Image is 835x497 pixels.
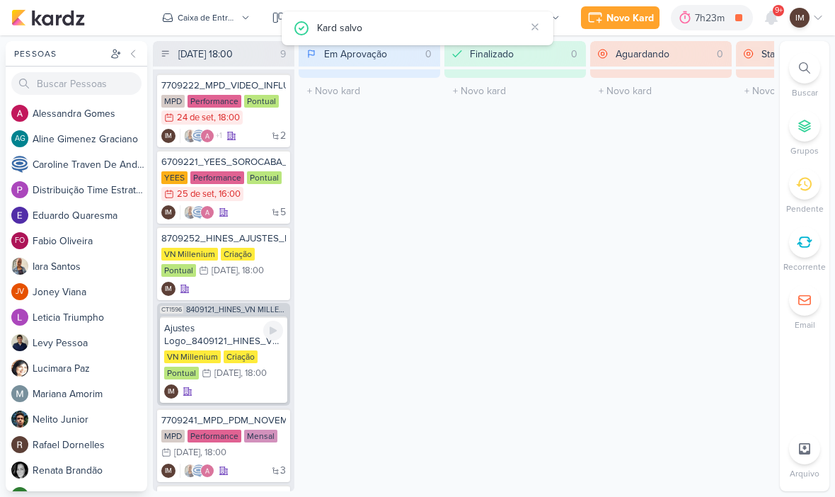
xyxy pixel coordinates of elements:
div: , 16:00 [214,190,241,199]
div: Colaboradores: Iara Santos, Caroline Traven De Andrade, Alessandra Gomes [180,205,214,219]
div: Isabella Machado Guimarães [161,205,175,219]
img: Iara Santos [183,205,197,219]
span: 9+ [775,5,783,16]
img: Nelito Junior [11,411,28,428]
img: Iara Santos [183,129,197,143]
div: Pontual [244,95,279,108]
div: MPD [161,95,185,108]
p: JV [16,288,24,296]
div: , 18:00 [241,369,267,378]
div: Criação [221,248,255,261]
div: MPD [161,430,185,442]
div: Isabella Machado Guimarães [790,8,810,28]
div: Aline Gimenez Graciano [11,130,28,147]
img: Renata Brandão [11,462,28,479]
div: Performance [190,171,244,184]
p: IM [165,468,172,475]
div: YEES [161,171,188,184]
p: Arquivo [790,467,819,480]
div: Performance [188,430,241,442]
div: [DATE] [174,448,200,457]
p: Grupos [790,144,819,157]
div: 24 de set [177,113,214,122]
div: J o n e y V i a n a [33,285,147,299]
div: , 18:00 [200,448,226,457]
div: A l e s s a n d r a G o m e s [33,106,147,121]
input: + Novo kard [447,81,583,101]
div: Criador(a): Isabella Machado Guimarães [164,384,178,399]
input: + Novo kard [593,81,729,101]
div: Colaboradores: Iara Santos, Caroline Traven De Andrade, Alessandra Gomes [180,464,214,478]
div: Pontual [247,171,282,184]
span: 5 [280,207,286,217]
div: Ajustes Logo_8409121_HINES_VN MILLENNIUM_CRIAÇÃO_MOTION [164,322,283,348]
div: Isabella Machado Guimarães [161,464,175,478]
img: Iara Santos [11,258,28,275]
p: Pendente [786,202,824,215]
img: Iara Santos [183,464,197,478]
div: D i s t r i b u i ç ã o T i m e E s t r a t é g i c o [33,183,147,198]
img: Rafael Dornelles [11,436,28,453]
p: IM [165,133,172,140]
img: Caroline Traven De Andrade [192,205,206,219]
div: 6709221_YEES_SOROCABA_AJUSTES_CAMPANHAS_MIA [161,156,286,168]
div: VN Millenium [164,350,221,363]
img: Lucimara Paz [11,360,28,377]
div: Criador(a): Isabella Machado Guimarães [161,205,175,219]
div: 0 [420,47,437,62]
div: Colaboradores: Iara Santos, Caroline Traven De Andrade, Alessandra Gomes, Distribuição Time Estra... [180,129,222,143]
div: Performance [188,95,241,108]
div: L u c i m a r a P a z [33,361,147,376]
img: Alessandra Gomes [11,105,28,122]
input: + Novo kard [301,81,437,101]
p: Email [795,319,815,331]
div: Pontual [161,264,196,277]
p: Buscar [792,86,818,99]
span: 8409121_HINES_VN MILLENNIUM_CRIAÇÃO_MOTION [186,306,287,314]
img: Leticia Triumpho [11,309,28,326]
div: 25 de set [177,190,214,199]
div: Mensal [244,430,277,442]
div: Isabella Machado Guimarães [161,282,175,296]
div: Criador(a): Isabella Machado Guimarães [161,464,175,478]
div: R e n a t a B r a n d ã o [33,463,147,478]
img: Caroline Traven De Andrade [192,464,206,478]
button: Novo Kard [581,6,660,29]
div: E d u a r d o Q u a r e s m a [33,208,147,223]
div: Pontual [164,367,199,379]
img: Alessandra Gomes [200,129,214,143]
div: , 18:00 [238,266,264,275]
img: Levy Pessoa [11,334,28,351]
div: 9 [275,47,292,62]
img: Distribuição Time Estratégico [11,181,28,198]
div: L e t i c i a T r i u m p h o [33,310,147,325]
div: Criador(a): Isabella Machado Guimarães [161,129,175,143]
span: +1 [214,130,222,142]
img: Caroline Traven De Andrade [11,156,28,173]
div: Kard salvo [317,20,525,35]
div: 8709252_HINES_AJUSTES_LOGO_PEÇAS [161,232,286,245]
li: Ctrl + F [780,52,829,99]
div: Pessoas [11,47,108,60]
div: N e l i t o J u n i o r [33,412,147,427]
div: , 18:00 [214,113,240,122]
img: kardz.app [11,9,85,26]
p: AG [15,135,25,143]
img: Alessandra Gomes [200,464,214,478]
div: 0 [565,47,583,62]
input: Buscar Pessoas [11,72,142,95]
div: Criação [224,350,258,363]
img: Caroline Traven De Andrade [192,129,206,143]
span: CT1596 [160,306,183,314]
div: [DATE] [212,266,238,275]
div: Isabella Machado Guimarães [161,129,175,143]
p: IM [165,286,172,293]
div: R a f a e l D o r n e l l e s [33,438,147,452]
div: Fabio Oliveira [11,232,28,249]
img: Mariana Amorim [11,385,28,402]
div: Ligar relógio [263,321,283,341]
p: FO [15,237,25,245]
div: A l i n e G i m e n e z G r a c i a n o [33,132,147,147]
div: F a b i o O l i v e i r a [33,234,147,248]
div: Joney Viana [11,283,28,300]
